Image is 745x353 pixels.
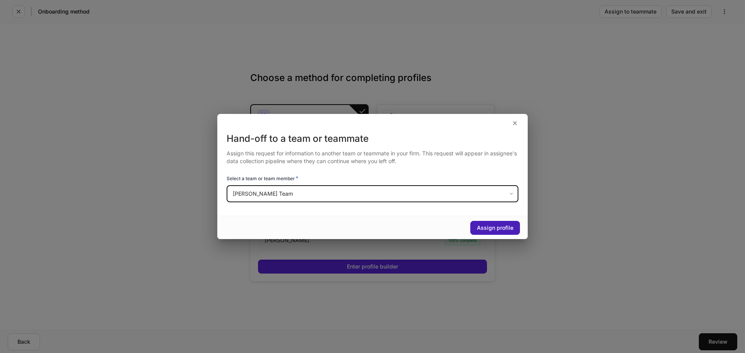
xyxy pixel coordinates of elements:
[470,221,520,235] button: Assign profile
[227,145,518,165] div: Assign this request for information to another team or teammate in your firm. This request will a...
[477,225,513,231] div: Assign profile
[227,185,518,202] div: [PERSON_NAME] Team
[227,133,518,145] div: Hand-off to a team or teammate
[227,174,298,182] h6: Select a team or team member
